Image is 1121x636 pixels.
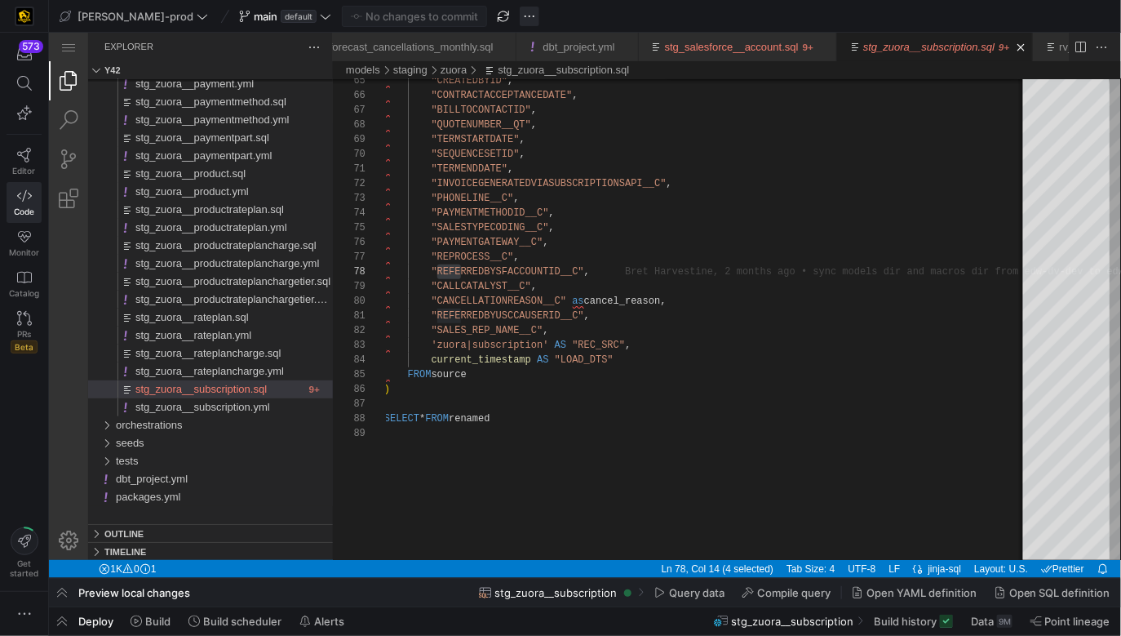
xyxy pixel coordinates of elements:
span: Monitor [9,247,39,257]
span: Alerts [314,615,344,628]
span: "REFERREDBYUSCCAUSERID__C" [383,278,535,289]
span: FROM [376,380,400,392]
span: "INVOICEGENERATEDVIASUBSCRIPTIONSAPI__C" [383,145,618,157]
span: Data [971,615,994,628]
a: jinja-sql [877,527,917,545]
a: stg_zuora__subscription.sql [814,8,946,20]
a: Errors: 1089, Infos: 1 [46,527,111,545]
button: 573 [7,39,42,69]
span: "CALLCATALYST__C" [383,248,482,260]
a: Views and More Actions... [256,6,274,24]
div: 70 [299,114,317,129]
span: stg_zuora__paymentmethod.sql [86,63,237,75]
div: /dbt_project.yml [49,438,284,456]
div: stg_zuora__productrateplancharge.sql [39,204,284,222]
div: 9M [997,615,1012,628]
button: Open YAML definition [844,579,984,607]
div: stg_zuora__subscription.sql [39,348,284,366]
span: stg_zuora__product.sql [86,135,197,147]
a: More Actions... [1044,6,1062,24]
a: Ln 78, Col 14 (4 selected) [609,527,729,545]
div: Notifications [1042,527,1066,545]
span: orchestrations [67,386,134,398]
a: Notifications [1044,527,1064,545]
div: stg_zuora__product.yml [39,150,284,168]
span: stg_zuora__paymentpart.sql [86,99,220,111]
div: /models/staging/zuora/stg_zuora__rateplancharge.yml [69,330,284,348]
span: Build [145,615,171,628]
ul: Tab actions [764,7,787,23]
div: Ln 78, Col 14 (4 selected) [606,527,731,545]
div: UTF-8 [793,527,834,545]
span: Compile query [757,586,831,599]
img: https://storage.googleapis.com/y42-prod-data-exchange/images/uAsz27BndGEK0hZWDFeOjoxA7jCwgK9jE472... [16,8,33,24]
div: stg_zuora__paymentmethod.yml [39,78,284,96]
div: 75 [299,188,317,202]
span: Beta [11,340,38,354]
div: 87 [299,364,317,379]
div: /models/staging/zuora [392,29,419,47]
button: Build [123,607,178,635]
span: tests [67,422,89,434]
span: Build scheduler [203,615,281,628]
a: Layout: U.S. [921,527,983,545]
div: stg_zuora__paymentpart.sql [39,96,284,114]
span: [PERSON_NAME]-prod [78,10,193,23]
span: seeds [67,404,95,416]
div: stg_zuora__rateplancharge.yml [39,330,284,348]
span: stg_zuora__product.yml [86,153,200,165]
span: Get started [10,558,38,578]
span: FROM [359,336,383,348]
span: Code [14,207,34,216]
span: stg_zuora__paymentmethod.yml [86,81,241,93]
div: /models/staging/zuora/stg_zuora__product.yml [69,150,284,168]
a: LF [836,527,856,545]
a: zuora [392,31,419,43]
div: /models/staging/zuora/stg_zuora__rateplan.sql [69,276,284,294]
div: /models/staging/zuora/stg_zuora__subscription.sql • 89 problems in this file [69,348,284,366]
span: as [523,263,534,274]
span: stg_zuora__subscription.yml [86,368,221,380]
span: Deploy [78,615,113,628]
div: stg_zuora__productrateplan.sql [39,168,284,186]
span: stg_zuora__productrateplancharge.yml [86,225,270,237]
a: stg_maverick_forecast_cancellations_monthly.sql [212,8,444,20]
div: 82 [299,291,317,305]
span: stg_zuora__subscription.sql [86,350,218,362]
span: stg_zuora__rateplan.yml [86,296,202,309]
span: Open YAML definition [866,586,977,599]
span: "LOAD_DTS" [506,322,565,333]
div: 67 [299,70,317,85]
button: Point lineage [1023,607,1118,635]
a: Tab Size: 4 [733,527,790,545]
ul: Tab actions [566,7,589,23]
h3: Explorer Section: y42 [55,29,72,47]
button: Compile query [735,579,838,607]
span: stg_zuora__subscription [495,586,618,599]
div: 78 [299,232,317,247]
div: /models/staging/zuora/stg_zuora__productrateplan.yml [69,186,284,204]
li: Close (⌘W) [447,7,463,23]
a: Catalog [7,264,42,305]
div: /models [297,29,331,47]
span: "PAYMENTGATEWAY__C" [383,204,494,216]
div: /models/staging/zuora/stg_zuora__rateplancharge.sql [69,312,284,330]
div: /models/staging/zuora/stg_zuora__productrateplancharge.sql [69,204,284,222]
div: stg_zuora__rateplan.sql [39,276,284,294]
div: stg_zuora__subscription.yml [39,366,284,384]
span: , [500,189,506,201]
span: "CANCELLATIONREASON__C" [383,263,518,274]
div: /tests [67,420,284,438]
div: packages.yml [39,456,284,474]
div: stg_zuora__rateplan.yml [39,294,284,312]
span: "PHONELINE__C" [383,160,465,171]
div: stg_zuora__paymentmethod.sql [39,60,284,78]
span: , [576,307,582,318]
div: 84 [299,320,317,335]
div: /orchestrations [67,384,284,402]
div: 83 [299,305,317,320]
div: Folders Section [39,29,284,47]
div: /models/staging/zuora/stg_zuora__productrateplan.sql [69,168,284,186]
a: stg_salesforce__account.sql [616,8,750,20]
div: 77 [299,217,317,232]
